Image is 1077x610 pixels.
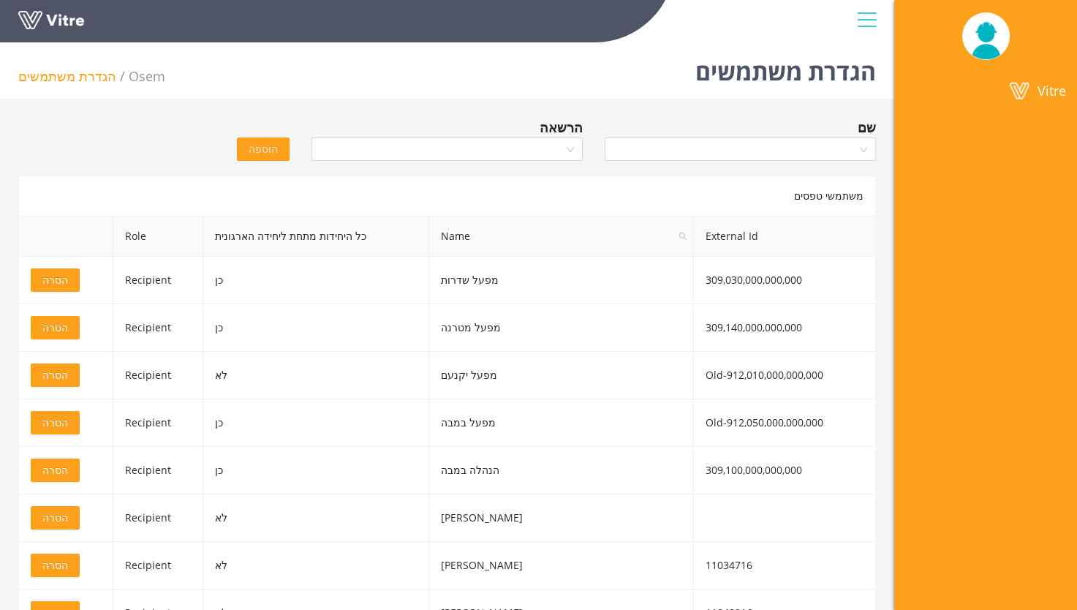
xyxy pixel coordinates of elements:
[429,542,694,590] td: [PERSON_NAME]
[203,542,429,590] td: לא
[540,117,583,138] div: הרשאה
[429,216,693,256] span: Name
[693,216,876,257] th: External Id
[125,273,171,287] span: Recipient
[125,511,171,524] span: Recipient
[31,554,80,577] button: הסרה
[705,463,801,477] span: 309,100,000,000,000
[31,316,80,339] button: הסרה
[125,368,171,382] span: Recipient
[31,364,80,387] button: הסרה
[42,510,68,526] span: הסרה
[31,268,80,292] button: הסרה
[125,415,171,429] span: Recipient
[695,37,876,99] h1: הגדרת משתמשים
[429,352,694,399] td: מפעל יקנעם
[679,232,687,241] span: search
[429,257,694,304] td: מפעל שדרות
[42,557,68,573] span: הסרה
[429,304,694,352] td: מפעל מטרנה
[705,368,823,382] span: 912,010,000,000,000-Old
[203,352,429,399] td: לא
[962,13,1010,59] img: UserPic.png
[125,320,171,334] span: Recipient
[31,411,80,434] button: הסרה
[673,216,693,256] span: search
[42,320,68,336] span: הסרה
[203,304,429,352] td: כן
[203,494,429,542] td: לא
[203,399,429,447] td: כן
[42,367,68,383] span: הסרה
[429,494,694,542] td: [PERSON_NAME]
[125,558,171,572] span: Recipient
[113,216,204,257] th: Role
[237,138,290,161] button: הוספה
[203,257,429,304] td: כן
[31,459,80,482] button: הסרה
[705,320,801,334] span: 309,140,000,000,000
[705,273,801,287] span: 309,030,000,000,000
[705,558,752,572] span: 11034716
[18,176,876,216] div: משתמשי טפסים
[705,415,823,429] span: 912,050,000,000,000-Old
[894,73,1077,108] a: Vitre
[42,462,68,478] span: הסרה
[42,272,68,288] span: הסרה
[129,67,165,85] span: 402
[42,415,68,431] span: הסרה
[203,216,429,257] th: כל היחידות מתחת ליחידה הארגונית
[18,66,129,86] li: הגדרת משתמשים
[125,463,171,477] span: Recipient
[429,447,694,494] td: הנהלה במבה
[858,117,876,138] div: שם
[1038,82,1066,99] span: Vitre
[31,506,80,530] button: הסרה
[429,399,694,447] td: מפעל במבה
[203,447,429,494] td: כן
